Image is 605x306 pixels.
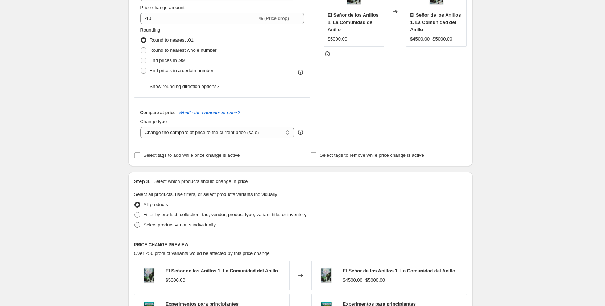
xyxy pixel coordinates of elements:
span: All products [144,202,168,207]
span: Select tags to add while price change is active [144,152,240,158]
strike: $5000.00 [365,277,385,284]
span: Round to nearest whole number [150,47,217,53]
span: Filter by product, collection, tag, vendor, product type, variant title, or inventory [144,212,307,217]
input: -15 [140,13,257,24]
h2: Step 3. [134,178,151,185]
span: El Señor de los Anillos 1. La Comunidad del Anillo [410,12,461,32]
img: Libro-2_80x.jpg [315,265,337,286]
span: Select product variants individually [144,222,216,227]
span: Change type [140,119,167,124]
span: El Señor de los Anillos 1. La Comunidad del Anillo [166,268,278,273]
div: $5000.00 [328,35,347,43]
div: help [297,129,304,136]
span: End prices in a certain number [150,68,214,73]
span: Show rounding direction options? [150,84,219,89]
div: $4500.00 [343,277,362,284]
span: Select tags to remove while price change is active [320,152,424,158]
span: Rounding [140,27,161,33]
span: El Señor de los Anillos 1. La Comunidad del Anillo [343,268,455,273]
p: Select which products should change in price [153,178,248,185]
span: Price change amount [140,5,185,10]
span: El Señor de los Anillos 1. La Comunidad del Anillo [328,12,378,32]
span: Round to nearest .01 [150,37,194,43]
h6: PRICE CHANGE PREVIEW [134,242,467,248]
span: Over 250 product variants would be affected by this price change: [134,251,271,256]
span: End prices in .99 [150,58,185,63]
img: Libro-2_80x.jpg [138,265,160,286]
span: Select all products, use filters, or select products variants individually [134,192,277,197]
div: $5000.00 [166,277,185,284]
h3: Compare at price [140,110,176,116]
button: What's the compare at price? [179,110,240,116]
span: % (Price drop) [259,16,289,21]
strike: $5000.00 [432,35,452,43]
div: $4500.00 [410,35,430,43]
